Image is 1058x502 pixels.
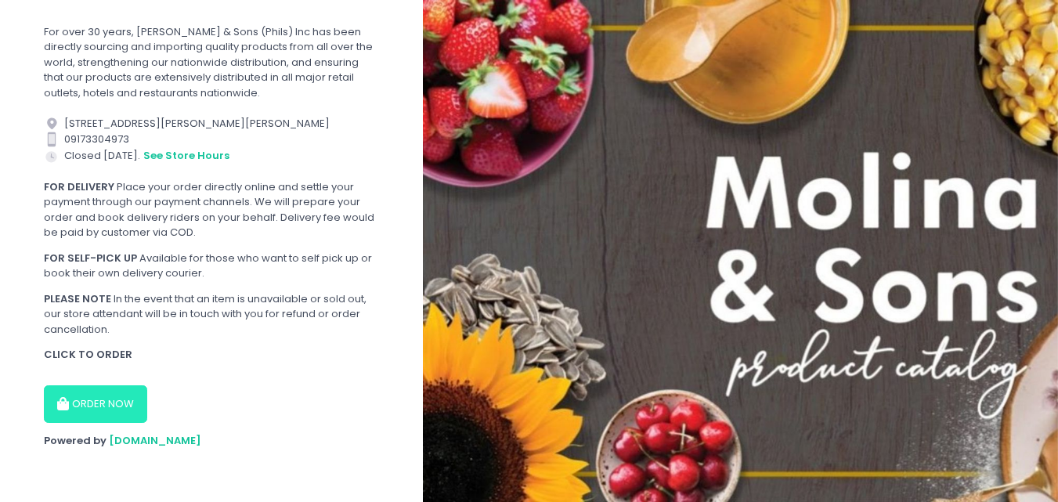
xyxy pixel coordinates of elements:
div: CLICK TO ORDER [44,347,379,363]
button: ORDER NOW [44,385,147,423]
div: For over 30 years, [PERSON_NAME] & Sons (Phils) Inc has been directly sourcing and importing qual... [44,24,379,101]
div: 09173304973 [44,132,379,147]
div: Place your order directly online and settle your payment through our payment channels. We will pr... [44,179,379,240]
b: FOR SELF-PICK UP [44,251,137,265]
div: Available for those who want to self pick up or book their own delivery courier. [44,251,379,281]
div: [STREET_ADDRESS][PERSON_NAME][PERSON_NAME] [44,116,379,132]
div: Powered by [44,433,379,449]
div: In the event that an item is unavailable or sold out, our store attendant will be in touch with y... [44,291,379,338]
b: PLEASE NOTE [44,291,111,306]
a: [DOMAIN_NAME] [109,433,201,448]
div: Closed [DATE]. [44,147,379,164]
b: FOR DELIVERY [44,179,114,194]
button: see store hours [143,147,230,164]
